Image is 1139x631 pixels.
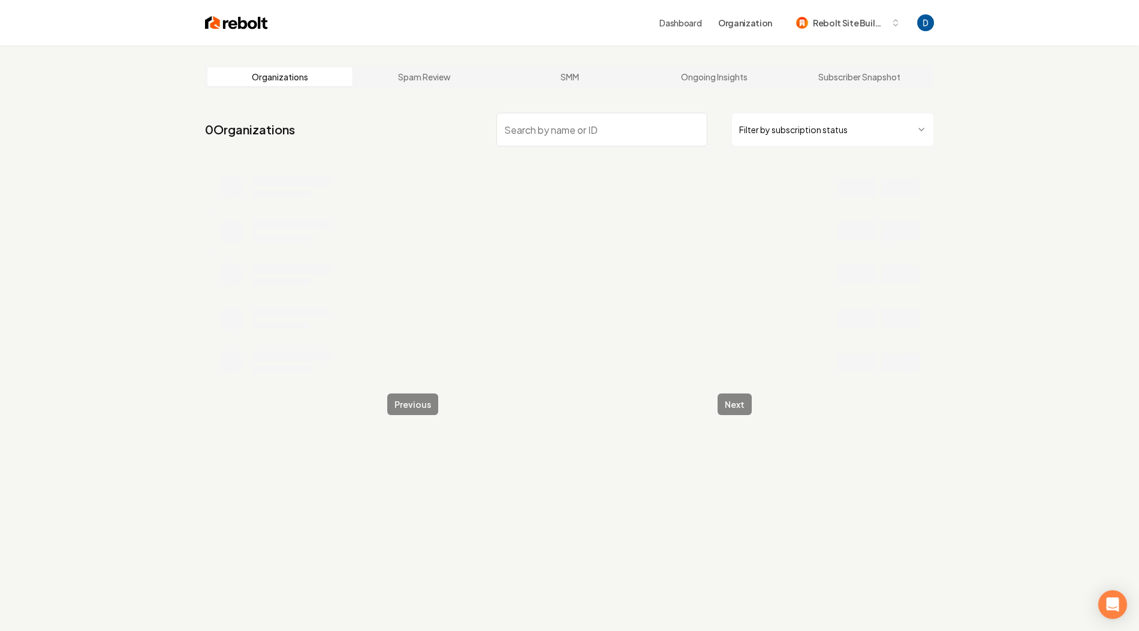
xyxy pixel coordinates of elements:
[496,113,707,146] input: Search by name or ID
[1098,590,1127,619] div: Open Intercom Messenger
[917,14,934,31] img: David Rice
[659,17,701,29] a: Dashboard
[642,67,787,86] a: Ongoing Insights
[207,67,352,86] a: Organizations
[917,14,934,31] button: Open user button
[711,12,779,34] button: Organization
[796,17,808,29] img: Rebolt Site Builder
[205,121,295,138] a: 0Organizations
[787,67,932,86] a: Subscriber Snapshot
[497,67,642,86] a: SMM
[352,67,498,86] a: Spam Review
[205,14,268,31] img: Rebolt Logo
[813,17,886,29] span: Rebolt Site Builder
